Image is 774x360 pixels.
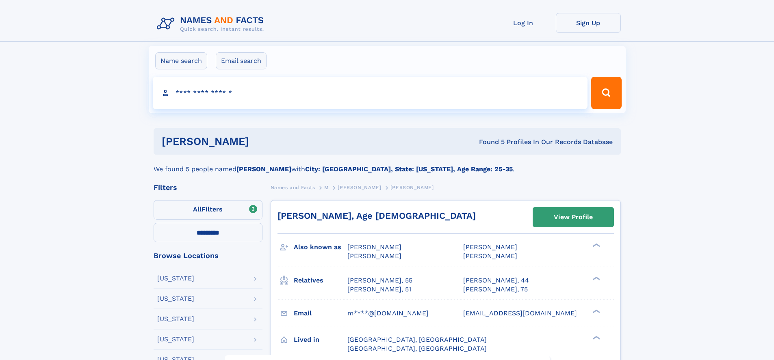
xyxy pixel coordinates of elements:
[463,252,517,260] span: [PERSON_NAME]
[155,52,207,69] label: Name search
[533,207,614,227] a: View Profile
[294,306,347,320] h3: Email
[347,276,412,285] a: [PERSON_NAME], 55
[324,182,329,192] a: M
[271,182,315,192] a: Names and Facts
[591,77,621,109] button: Search Button
[491,13,556,33] a: Log In
[463,276,529,285] a: [PERSON_NAME], 44
[153,77,588,109] input: search input
[347,336,487,343] span: [GEOGRAPHIC_DATA], [GEOGRAPHIC_DATA]
[193,205,202,213] span: All
[162,136,364,147] h1: [PERSON_NAME]
[154,13,271,35] img: Logo Names and Facts
[154,155,621,174] div: We found 5 people named with .
[294,240,347,254] h3: Also known as
[154,252,262,259] div: Browse Locations
[157,316,194,322] div: [US_STATE]
[347,285,411,294] a: [PERSON_NAME], 51
[216,52,267,69] label: Email search
[154,200,262,220] label: Filters
[338,185,381,190] span: [PERSON_NAME]
[305,165,513,173] b: City: [GEOGRAPHIC_DATA], State: [US_STATE], Age Range: 25-35
[463,285,528,294] a: [PERSON_NAME], 75
[390,185,434,190] span: [PERSON_NAME]
[347,243,401,251] span: [PERSON_NAME]
[157,275,194,282] div: [US_STATE]
[591,308,601,314] div: ❯
[364,138,613,147] div: Found 5 Profiles In Our Records Database
[154,184,262,191] div: Filters
[347,252,401,260] span: [PERSON_NAME]
[463,243,517,251] span: [PERSON_NAME]
[324,185,329,190] span: M
[556,13,621,33] a: Sign Up
[591,243,601,248] div: ❯
[347,345,487,352] span: [GEOGRAPHIC_DATA], [GEOGRAPHIC_DATA]
[236,165,291,173] b: [PERSON_NAME]
[157,295,194,302] div: [US_STATE]
[591,276,601,281] div: ❯
[294,274,347,287] h3: Relatives
[157,336,194,343] div: [US_STATE]
[591,335,601,340] div: ❯
[294,333,347,347] h3: Lived in
[278,211,476,221] a: [PERSON_NAME], Age [DEMOGRAPHIC_DATA]
[463,309,577,317] span: [EMAIL_ADDRESS][DOMAIN_NAME]
[554,208,593,226] div: View Profile
[338,182,381,192] a: [PERSON_NAME]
